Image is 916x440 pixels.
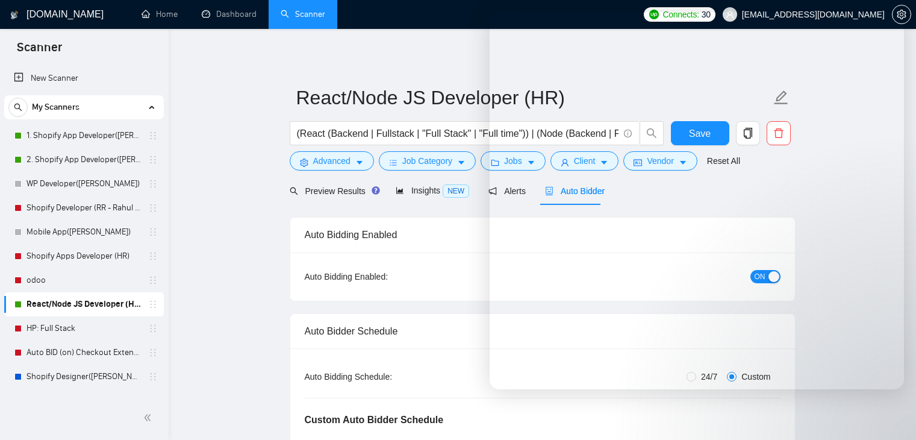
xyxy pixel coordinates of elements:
span: holder [148,348,158,357]
a: dashboardDashboard [202,9,257,19]
span: My Scanners [32,95,79,119]
div: Auto Bidding Schedule: [305,370,463,383]
input: Scanner name... [296,83,771,113]
span: holder [148,372,158,382]
span: caret-down [457,158,466,167]
div: Auto Bidder Schedule [305,314,780,348]
button: barsJob Categorycaret-down [379,151,476,171]
input: Search Freelance Jobs... [297,126,618,141]
button: setting [892,5,911,24]
span: search [9,103,27,112]
span: holder [148,251,158,261]
a: 1. Shopify App Developer([PERSON_NAME]) [26,124,141,148]
li: New Scanner [4,66,164,90]
span: holder [148,227,158,237]
span: Advanced [313,154,351,168]
h5: Custom Auto Bidder Schedule [305,413,444,427]
span: holder [148,131,158,140]
a: Mobile App([PERSON_NAME]) [26,220,141,244]
div: Auto Bidding Enabled: [305,270,463,283]
button: settingAdvancedcaret-down [290,151,374,171]
span: holder [148,155,158,165]
iframe: Intercom live chat [875,399,904,428]
a: searchScanner [281,9,325,19]
a: 2. Shopify App Developer([PERSON_NAME]) [26,148,141,172]
span: double-left [143,412,155,424]
a: odoo [26,268,141,292]
button: folderJobscaret-down [481,151,546,171]
button: search [8,98,28,117]
span: caret-down [355,158,364,167]
a: Custom Shopify Development (RR - Radhika R) [26,389,141,413]
div: Tooltip anchor [370,185,381,196]
span: holder [148,275,158,285]
span: Job Category [402,154,452,168]
span: holder [148,179,158,189]
a: React/Node JS Developer (HR) [26,292,141,316]
a: homeHome [142,9,178,19]
span: notification [488,187,497,195]
div: Auto Bidding Enabled [305,218,780,252]
a: WP Developer([PERSON_NAME]) [26,172,141,196]
span: search [290,187,298,195]
span: holder [148,203,158,213]
a: Shopify Developer (RR - Rahul R) [26,196,141,220]
span: Alerts [488,186,526,196]
a: New Scanner [14,66,154,90]
span: setting [300,158,308,167]
span: holder [148,324,158,333]
a: Shopify Apps Developer (HR) [26,244,141,268]
img: upwork-logo.png [649,10,659,19]
span: NEW [443,184,469,198]
a: Auto BID (on) Checkout Extension Shopify - RR [26,341,141,365]
span: 30 [702,8,711,21]
span: bars [389,158,397,167]
span: Preview Results [290,186,376,196]
a: HP: Full Stack [26,316,141,341]
span: holder [148,300,158,309]
span: user [726,10,734,19]
iframe: Intercom live chat [490,12,904,389]
span: setting [893,10,911,19]
span: Connects: [662,8,699,21]
span: Scanner [7,39,72,64]
img: logo [10,5,19,25]
span: area-chart [396,186,404,195]
a: setting [892,10,911,19]
span: Insights [396,186,469,195]
a: Shopify Designer([PERSON_NAME]) [26,365,141,389]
